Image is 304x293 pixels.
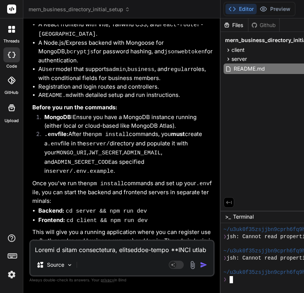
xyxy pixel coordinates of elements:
code: README.md [42,92,73,99]
code: cd client && npm run dev [67,217,148,224]
code: bcryptjs [67,49,94,55]
img: settings [5,268,18,281]
p: This will give you a running application where you can register users (both regular and business ... [32,228,213,254]
code: cd server && npm run dev [66,208,147,214]
label: code [6,63,17,69]
code: admin [109,66,126,73]
code: react-router-[GEOGRAPHIC_DATA] [38,22,204,38]
label: threads [3,38,20,44]
span: client [231,46,245,54]
span: server [231,55,247,63]
code: .env [47,141,61,147]
code: regular [167,66,191,73]
code: JWT_SECRET [88,150,122,156]
li: A model that supports , , and roles, with conditional fields for business members. [38,65,213,83]
li: A with detailed setup and run instructions. [38,91,213,100]
span: ❯ [224,255,227,262]
code: server/.env.example [49,168,113,175]
span: >_ [225,213,231,221]
p: Source [47,261,64,269]
code: ADMIN_SECRET_CODE [54,159,112,166]
span: Terminal [233,213,254,221]
code: .env [196,181,210,187]
code: npm install [87,181,124,187]
code: jsonwebtoken [164,49,205,55]
button: Preview [257,4,293,14]
span: README.md [233,64,266,73]
button: Editor [225,4,257,14]
strong: MongoDB: [44,113,73,121]
img: Pick Models [67,262,73,268]
li: After the commands, you create a file in the directory and populate it with your , , , and as spe... [38,130,213,176]
img: attachment [188,261,197,269]
img: icon [200,261,207,269]
strong: Before you run the commands: [32,104,117,111]
code: business [127,66,154,73]
strong: Frontend: [38,216,65,224]
span: ❯ [224,233,227,240]
code: ADMIN_EMAIL [124,150,161,156]
span: mern_business_directory_initial_setup [29,6,130,13]
code: MONGO_URI [56,150,87,156]
li: A React frontend with Vite, Tailwind CSS, and . [38,20,213,39]
p: Always double-check its answers. Your in Bind [29,276,215,284]
strong: must [171,130,185,137]
li: A Node.js/Express backend with Mongoose for MongoDB, for password hashing, and for authentication. [38,39,213,65]
label: Upload [5,118,19,124]
span: privacy [101,278,114,282]
li: Registration and login routes and controllers. [38,83,213,91]
code: User [42,66,56,73]
code: npm install [92,131,129,138]
strong: file: [44,130,68,137]
li: Ensure you have a MongoDB instance running (either local or cloud-based like MongoDB Atlas). [38,113,213,130]
div: Files [221,21,248,29]
p: Once you've run the commands and set up your file, you can start the backend and frontend servers... [32,179,213,205]
code: .env [44,131,58,138]
code: server/ [86,141,110,147]
label: GitHub [5,89,18,96]
div: Github [248,21,279,29]
strong: Backend: [38,207,64,214]
span: ❯ [224,276,227,283]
